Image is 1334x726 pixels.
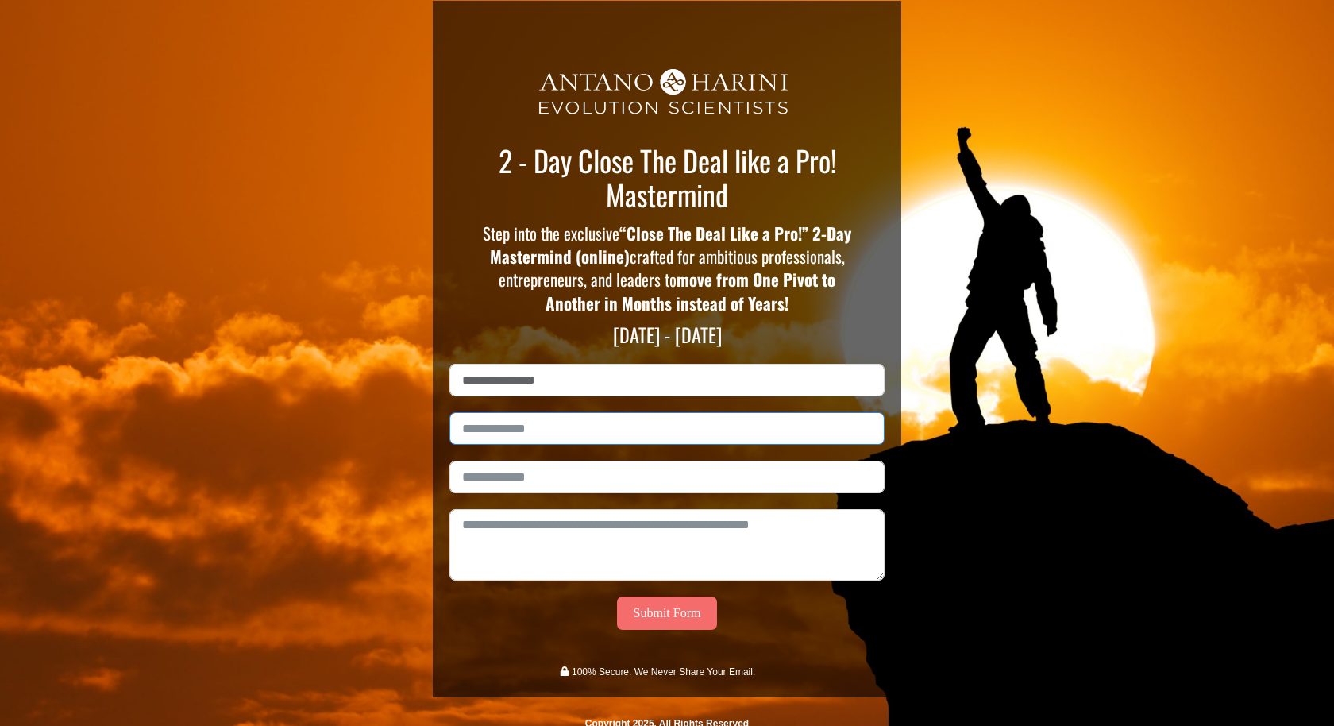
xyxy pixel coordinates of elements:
[546,267,835,315] strong: move from One Pivot to Another in Months instead of Years!
[485,143,849,211] p: 2 - Day Close The Deal like a Pro! Mastermind
[482,222,853,315] p: Step into the exclusive crafted for ambitious professionals, entrepreneurs, and leaders to
[485,323,849,346] p: [DATE] - [DATE]
[572,662,755,682] p: 100% Secure. We Never Share Your Email.
[502,52,833,135] img: AH_Ev-png-2
[490,221,852,268] strong: “Close The Deal Like a Pro!” 2-Day Mastermind (online)
[617,597,718,630] button: Submit Form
